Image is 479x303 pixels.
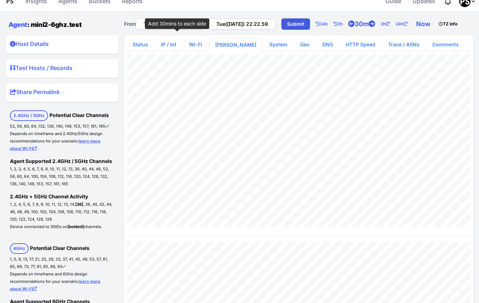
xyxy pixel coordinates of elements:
small: 1, 2, 4, 5, 6, 7, 8, 9, 10, 11, 12, 13, 14, , 38, 40, 42, 44, 46, 48, 49, 100, 102, 104, 106, 108... [10,202,112,229]
a: Comments [427,38,465,51]
strong: 2.4GHz + 5GHz Channel Activity [10,193,88,199]
a: 24h [316,17,333,31]
strong: Potential Clear Channels [10,245,89,251]
small: 1, 5, 9, 13, 17, 21, 25, 29, 33, 37, 41, 45, 49, 53, 57, 61, 65, 69, 73, 77, 81, 85, 89, 93 Depen... [10,257,108,291]
a: Status [127,38,154,51]
label: To [203,21,209,28]
div: 2.4GHz / 5GHz [10,110,48,121]
a: System [264,38,293,51]
a: Now [413,17,436,31]
strong: Agent Supported 2.4GHz / 5GHz Channels [10,158,112,164]
h1: : mini2-6ghz.test [8,20,86,29]
a: IP / Int [155,38,182,51]
a: 24h [396,17,413,31]
small: 1, 2, 3, 4, 5, 6, 7, 8, 9, 10, 11, 12, 13, 36, 40, 44, 48, 52, 56, 60, 64, 100, 104, 108, 112, 11... [10,167,109,186]
a: 2h [381,17,396,31]
a: Trace / ASNs [382,38,425,51]
strong: TZ Info [439,21,457,27]
summary: Share Permalink [10,88,114,99]
summary: Test Hosts / Records [10,64,114,75]
strong: [bolded] [68,224,84,229]
a: 30m [348,17,381,31]
summary: Host Details [10,40,114,51]
a: HTTP Speed [340,38,381,51]
div: 6GHz [10,243,29,254]
a: Wi-Fi [183,38,208,51]
a: Agent [8,21,27,28]
strong: [36] [75,202,83,207]
label: From [124,21,136,28]
strong: Potential Clear Channels [10,112,109,118]
a: DNS [317,38,339,51]
a: 2h [333,17,348,31]
a: Submit [281,18,310,30]
a: [PERSON_NAME] [210,39,262,51]
a: Geo [294,38,315,51]
small: 52, 56, 60, 64, 132, 136, 140, 149, 153, 157, 161, 165 Depends on timeframe and 2.4GHz/5GHz desig... [10,124,109,151]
